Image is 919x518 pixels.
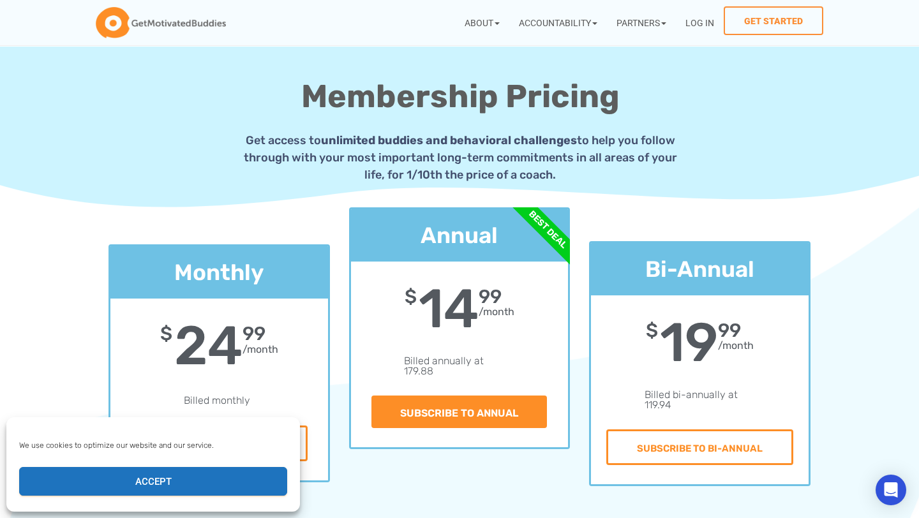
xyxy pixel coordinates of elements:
[676,6,724,39] a: Log In
[371,396,547,428] a: Subscribe to Annual
[243,343,278,355] span: /month
[404,355,484,377] span: Billed annually at 179.88
[645,389,738,411] span: Billed bi-annually at 119.94
[660,321,718,364] span: 19
[474,156,622,304] div: best deal
[174,324,243,367] span: 24
[607,6,676,39] a: Partners
[237,73,683,119] h1: Membership Pricing
[19,467,287,496] button: Accept
[160,324,172,343] span: $
[237,132,683,184] p: Get access to to help you follow through with your most important long-term commitments in all ar...
[718,321,741,340] span: 99
[110,259,328,286] h3: Monthly
[19,440,286,451] div: We use cookies to optimize our website and our service.
[876,475,906,505] div: Open Intercom Messenger
[405,287,417,306] span: $
[606,429,793,465] a: Subscribe to Bi-Annual
[96,7,226,39] img: GetMotivatedBuddies
[724,6,823,35] a: Get Started
[419,287,479,330] span: 14
[321,133,577,147] b: unlimited buddies and behavioral challenges
[243,324,265,343] span: 99
[509,6,607,39] a: Accountability
[718,339,754,352] span: /month
[351,222,569,249] h3: Annual
[184,394,250,406] span: Billed monthly
[479,306,514,318] span: /month
[646,321,658,340] span: $
[591,256,809,283] h3: Bi-Annual
[455,6,509,39] a: About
